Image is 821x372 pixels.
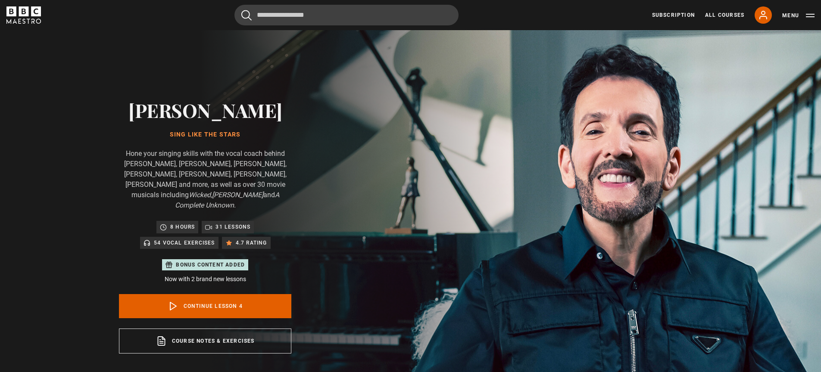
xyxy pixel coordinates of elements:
[236,239,267,247] p: 4.7 rating
[119,329,291,353] a: Course notes & exercises
[705,11,744,19] a: All Courses
[782,11,815,20] button: Toggle navigation
[170,223,195,231] p: 8 hours
[6,6,41,24] svg: BBC Maestro
[189,191,211,199] i: Wicked
[652,11,695,19] a: Subscription
[241,10,252,21] button: Submit the search query
[175,191,279,209] i: A Complete Unknown
[176,261,245,269] p: Bonus content added
[154,239,215,247] p: 54 Vocal Exercises
[212,191,263,199] i: [PERSON_NAME]
[119,294,291,318] a: Continue lesson 4
[119,275,291,284] p: Now with 2 brand new lessons
[119,99,291,121] h2: [PERSON_NAME]
[119,131,291,138] h1: Sing Like the Stars
[215,223,250,231] p: 31 lessons
[234,5,459,25] input: Search
[119,149,291,211] p: Hone your singing skills with the vocal coach behind [PERSON_NAME], [PERSON_NAME], [PERSON_NAME],...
